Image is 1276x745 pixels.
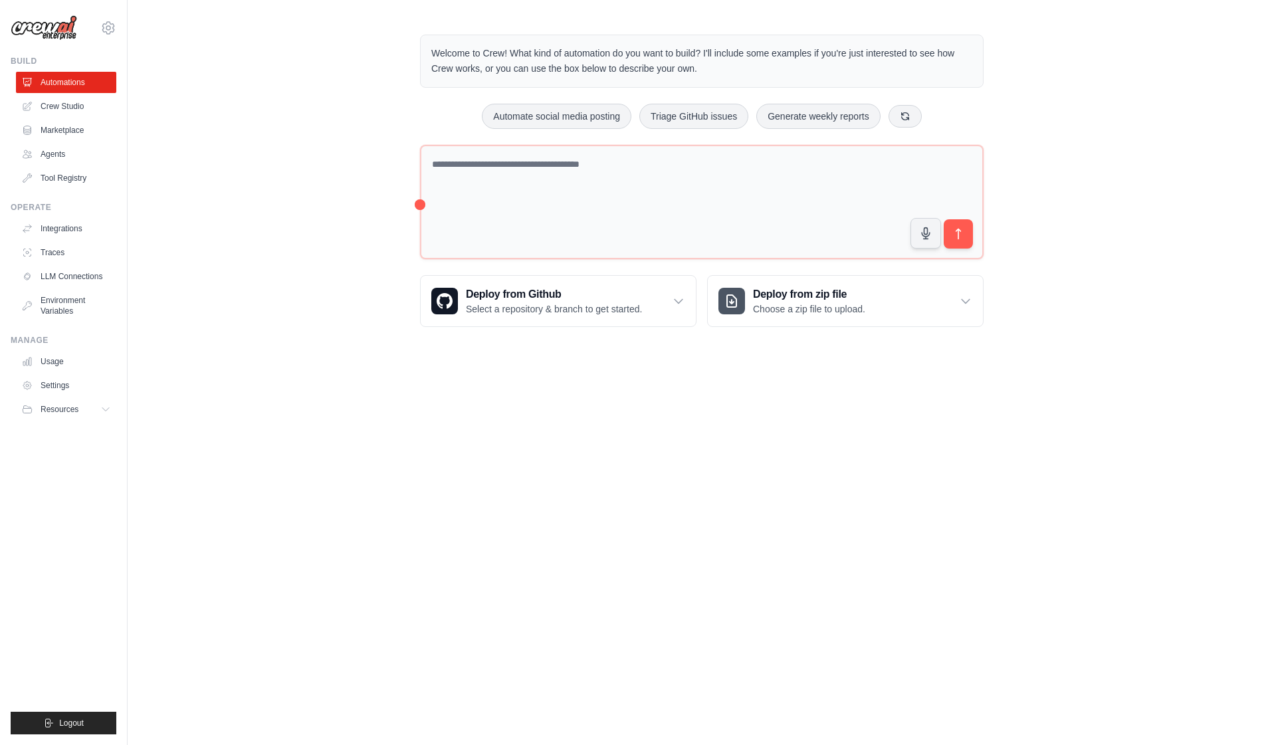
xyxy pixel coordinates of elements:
[639,104,748,129] button: Triage GitHub issues
[466,286,642,302] h3: Deploy from Github
[11,335,116,346] div: Manage
[16,120,116,141] a: Marketplace
[16,144,116,165] a: Agents
[466,302,642,316] p: Select a repository & branch to get started.
[16,399,116,420] button: Resources
[11,15,77,41] img: Logo
[11,712,116,734] button: Logout
[753,286,865,302] h3: Deploy from zip file
[16,218,116,239] a: Integrations
[753,302,865,316] p: Choose a zip file to upload.
[756,104,881,129] button: Generate weekly reports
[16,72,116,93] a: Automations
[16,375,116,396] a: Settings
[16,266,116,287] a: LLM Connections
[59,718,84,728] span: Logout
[41,404,78,415] span: Resources
[16,242,116,263] a: Traces
[16,290,116,322] a: Environment Variables
[11,56,116,66] div: Build
[482,104,631,129] button: Automate social media posting
[16,167,116,189] a: Tool Registry
[16,351,116,372] a: Usage
[16,96,116,117] a: Crew Studio
[431,46,972,76] p: Welcome to Crew! What kind of automation do you want to build? I'll include some examples if you'...
[11,202,116,213] div: Operate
